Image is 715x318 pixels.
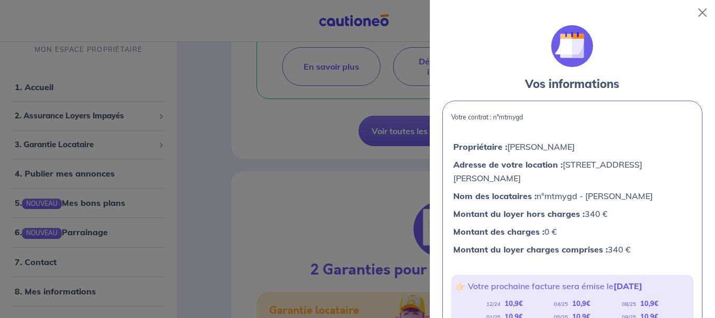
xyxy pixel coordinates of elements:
[453,191,537,201] strong: Nom des locataires :
[453,189,691,203] p: n°mtmygd - [PERSON_NAME]
[453,158,691,185] p: [STREET_ADDRESS][PERSON_NAME]
[622,301,636,308] em: 08/25
[640,299,658,308] strong: 10,9 €
[486,301,500,308] em: 12/24
[455,279,689,293] p: 👉🏻 Votre prochaine facture sera émise le
[453,209,585,219] strong: Montant du loyer hors charges :
[453,141,507,152] strong: Propriétaire :
[451,114,694,121] p: Votre contrat : n°mtmygd
[453,207,691,221] p: 340 €
[525,76,619,91] strong: Vos informations
[453,244,608,255] strong: Montant du loyer charges comprises :
[551,25,593,67] img: illu_calendar.svg
[694,4,711,21] button: Close
[453,225,691,238] p: 0 €
[505,299,523,308] strong: 10,9 €
[453,159,563,170] strong: Adresse de votre location :
[554,301,568,308] em: 04/25
[453,243,691,256] p: 340 €
[572,299,590,308] strong: 10,9 €
[613,281,642,291] strong: [DATE]
[453,226,544,237] strong: Montant des charges :
[453,140,691,153] p: [PERSON_NAME]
